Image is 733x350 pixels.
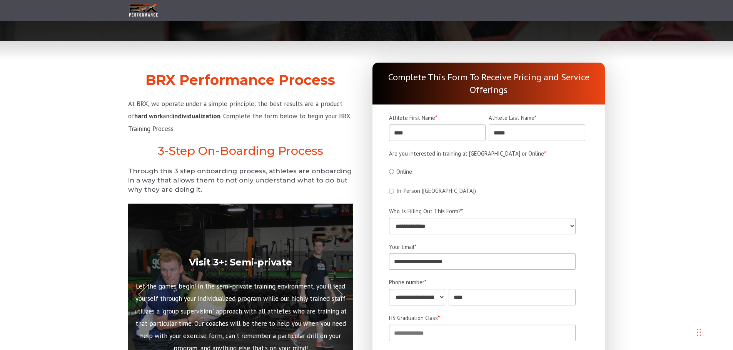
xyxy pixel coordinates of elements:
h2: BRX Performance Process [128,72,353,88]
span: HS Graduation Class [389,314,438,322]
input: Online [389,169,394,174]
input: In-Person ([GEOGRAPHIC_DATA]) [389,189,394,194]
strong: individualization [173,112,220,120]
div: Complete This Form To Receive Pricing and Service Offerings [372,63,605,105]
span: In-Person ([GEOGRAPHIC_DATA]) [396,187,476,194]
span: Phone number [389,279,424,286]
span: At BRX, we operate under a simple principle: the best results are a product of [128,100,342,120]
iframe: Chat Widget [624,267,733,350]
h2: 3-Step On-Boarding Process [128,144,353,158]
div: Drag [697,321,701,344]
span: . Complete the form below to begin your BRX Training Process. [128,112,350,133]
span: and [163,112,173,120]
span: Who Is Filling Out This Form? [389,207,461,215]
span: Athlete First Name [389,114,435,121]
span: Online [396,168,412,175]
strong: Visit 3+: Semi-private [189,256,292,267]
h5: Through this 3 step onboarding process, athletes are onboarding in a way that allows them to not ... [128,167,353,194]
span: Athlete Last Name [489,114,534,121]
span: Your Email [389,243,414,250]
span: Are you interested in training at [GEOGRAPHIC_DATA] or Online [389,150,544,157]
strong: hard work [134,112,163,120]
img: BRX Transparent Logo-2 [128,3,159,18]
